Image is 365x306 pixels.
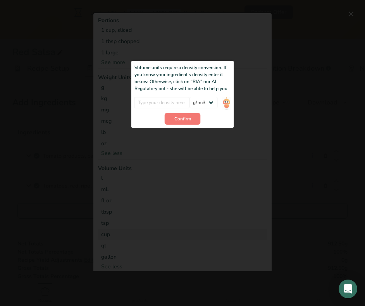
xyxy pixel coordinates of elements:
span: Confirm [174,115,191,122]
button: Confirm [165,113,201,125]
input: Type your density here [134,97,190,108]
div: Open Intercom Messenger [339,280,357,298]
div: Volume units require a density conversion. If you know your ingredient's density enter it below. ... [134,64,231,92]
img: ai-bot.1dcbe71.gif [222,97,231,110]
